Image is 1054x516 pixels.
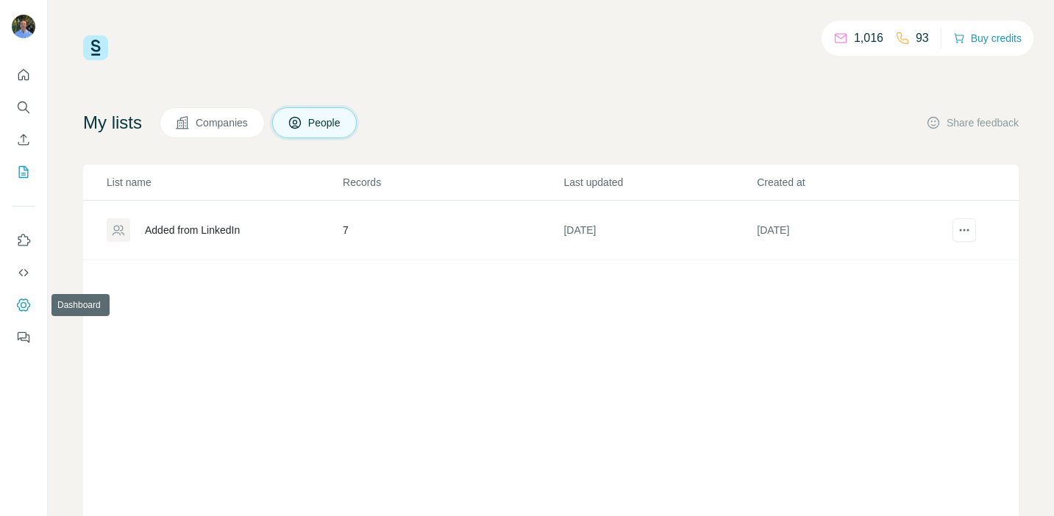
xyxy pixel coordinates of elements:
h4: My lists [83,111,142,135]
span: Companies [196,115,249,130]
button: actions [952,218,976,242]
button: Quick start [12,62,35,88]
button: Use Surfe API [12,259,35,286]
p: 93 [916,29,929,47]
p: 1,016 [854,29,883,47]
p: Last updated [563,175,755,190]
span: People [308,115,342,130]
button: Dashboard [12,292,35,318]
div: Added from LinkedIn [145,223,240,237]
button: Search [12,94,35,121]
img: Avatar [12,15,35,38]
td: [DATE] [563,201,756,260]
button: My lists [12,159,35,185]
td: 7 [342,201,563,260]
button: Share feedback [926,115,1019,130]
img: Surfe Logo [83,35,108,60]
button: Enrich CSV [12,126,35,153]
button: Feedback [12,324,35,351]
p: Created at [757,175,949,190]
button: Buy credits [953,28,1022,49]
p: List name [107,175,341,190]
p: Records [343,175,562,190]
td: [DATE] [756,201,950,260]
button: Use Surfe on LinkedIn [12,227,35,254]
